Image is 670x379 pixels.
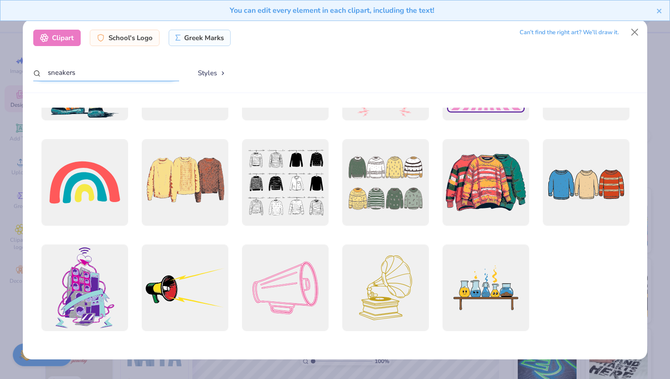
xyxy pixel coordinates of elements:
button: close [656,5,663,16]
div: Clipart [33,30,81,46]
button: Styles [188,64,236,82]
div: You can edit every element in each clipart, including the text! [7,5,656,16]
div: Can’t find the right art? We’ll draw it. [520,25,619,41]
div: Greek Marks [169,30,231,46]
button: Close [626,23,644,41]
div: School's Logo [90,30,160,46]
input: Search by name [33,64,179,81]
